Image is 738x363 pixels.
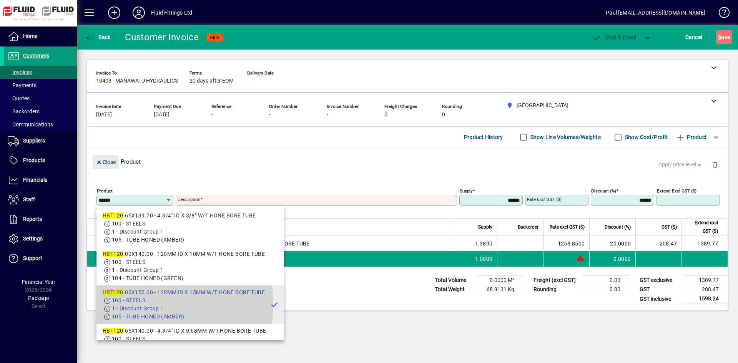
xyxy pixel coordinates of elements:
span: - [247,78,249,84]
app-page-header-button: Delete [706,161,724,168]
span: Item [116,223,126,231]
span: Discount (%) [605,223,631,231]
mat-error: Required [178,206,451,214]
span: Reports [23,216,42,222]
a: Knowledge Base [713,2,728,27]
div: 1258.8500 [548,240,585,247]
span: Home [23,33,37,39]
span: S [718,34,721,40]
mat-label: Description [178,197,200,202]
span: AUCKLAND [173,239,181,248]
td: Rounding [530,285,583,294]
td: 0.0000 M³ [477,276,524,285]
span: Extend excl GST ($) [686,219,718,235]
a: Staff [4,190,77,209]
span: Customers [23,53,49,59]
span: 10403 - MANAWATU HYDRAULICS [96,78,178,84]
span: Communications [8,121,53,128]
td: Freight (excl GST) [530,276,583,285]
span: Backorder [518,223,539,231]
a: Home [4,27,77,46]
a: Backorders [4,105,77,118]
span: NEW [210,35,219,40]
a: Payments [4,79,77,92]
span: Apply price level [658,161,703,169]
span: [DATE] [154,112,170,118]
a: Financials [4,171,77,190]
span: Financials [23,177,47,183]
td: 68.9131 Kg [477,285,524,294]
a: Products [4,151,77,170]
td: Total Volume [431,276,477,285]
a: Communications [4,118,77,131]
span: Financial Year [22,279,55,285]
td: GST inclusive [636,294,682,304]
span: 0 [442,112,445,118]
span: Rate excl GST ($) [550,223,585,231]
span: Package [28,295,49,301]
span: 120MM ID X 15MM W/T HONE BORE TUBE [204,240,310,247]
span: GST ($) [662,223,677,231]
label: Show Cost/Profit [623,133,668,141]
div: Paul [EMAIL_ADDRESS][DOMAIN_NAME] [606,7,705,19]
span: 20 days after EOM [189,78,234,84]
a: Suppliers [4,131,77,151]
a: Settings [4,229,77,249]
a: Quotes [4,92,77,105]
a: Support [4,249,77,268]
span: ost & Email [592,34,637,40]
button: Post & Email [588,30,640,44]
span: Description [204,223,228,231]
span: Back [85,34,111,40]
span: 0 [384,112,387,118]
mat-label: Extend excl GST ($) [657,188,696,194]
td: 0.00 [583,276,630,285]
button: Back [83,30,113,44]
mat-label: Rate excl GST ($) [527,197,562,202]
button: Cancel [683,30,704,44]
span: Staff [23,196,35,202]
td: 0.00 [583,285,630,294]
span: Support [23,255,42,261]
span: Supply [478,223,492,231]
span: Suppliers [23,138,45,144]
div: Customer Invoice [125,31,199,43]
app-page-header-button: Back [77,30,119,44]
a: Invoices [4,66,77,79]
div: Fluid Fittings Ltd [151,7,192,19]
mat-label: Product [97,188,113,194]
span: Invoices [8,69,32,75]
td: GST exclusive [636,276,682,285]
span: AUCKLAND [186,255,195,263]
label: Show Line Volumes/Weights [529,133,601,141]
td: GST [636,285,682,294]
span: Backorders [8,108,40,114]
button: Apply price level [655,158,706,172]
button: Add [102,6,126,20]
span: Payments [8,82,37,88]
div: HBT120.00X150.00 [116,240,166,247]
app-page-header-button: Close [91,158,121,165]
span: P [605,34,609,40]
span: Cancel [685,31,702,43]
a: Reports [4,210,77,229]
button: Delete [706,155,724,174]
button: Product History [461,130,506,144]
td: 1598.24 [682,294,728,304]
button: Close [93,155,119,169]
span: Product History [464,131,503,143]
span: - [327,112,328,118]
span: ave [718,31,730,43]
span: - [269,112,271,118]
span: [DATE] [96,112,112,118]
button: Profile [126,6,151,20]
td: 1389.77 [681,236,728,251]
button: Save [716,30,732,44]
mat-label: Discount (%) [591,188,616,194]
span: - [211,112,213,118]
td: 0.0000 [589,251,635,267]
span: Close [96,156,116,169]
mat-label: Supply [460,188,472,194]
div: Product [87,148,728,176]
td: 208.47 [682,285,728,294]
